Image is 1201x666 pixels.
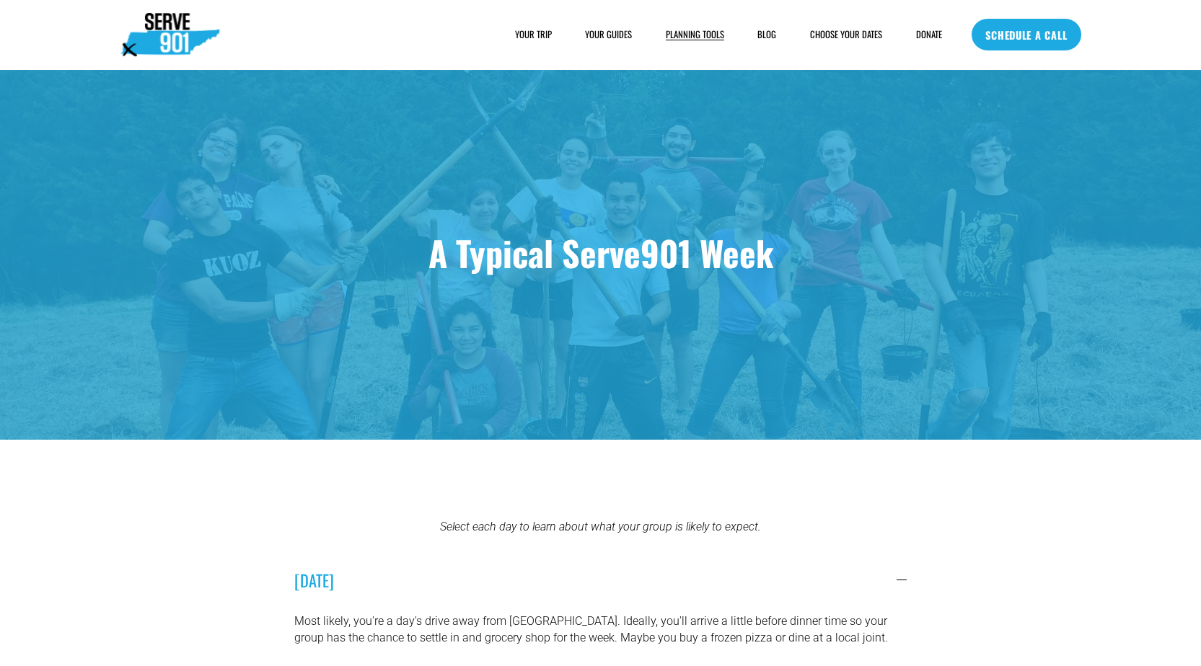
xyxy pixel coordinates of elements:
a: DONATE [916,27,942,42]
a: folder dropdown [515,27,552,42]
a: CHOOSE YOUR DATES [810,27,882,42]
a: YOUR GUIDES [585,27,632,42]
span: YOUR TRIP [515,28,552,41]
em: Select each day to learn about what your group is likely to expect. [440,520,761,533]
span: [DATE] [294,568,897,592]
button: [DATE] [294,546,907,613]
p: Most likely, you're a day's drive away from [GEOGRAPHIC_DATA]. Ideally, you'll arrive a little be... [294,613,907,646]
strong: A Typical Serve901 Week [428,227,773,278]
span: PLANNING TOOLS [666,28,724,41]
img: Serve901 [120,13,220,56]
a: BLOG [757,27,776,42]
a: SCHEDULE A CALL [972,19,1081,50]
a: folder dropdown [666,27,724,42]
